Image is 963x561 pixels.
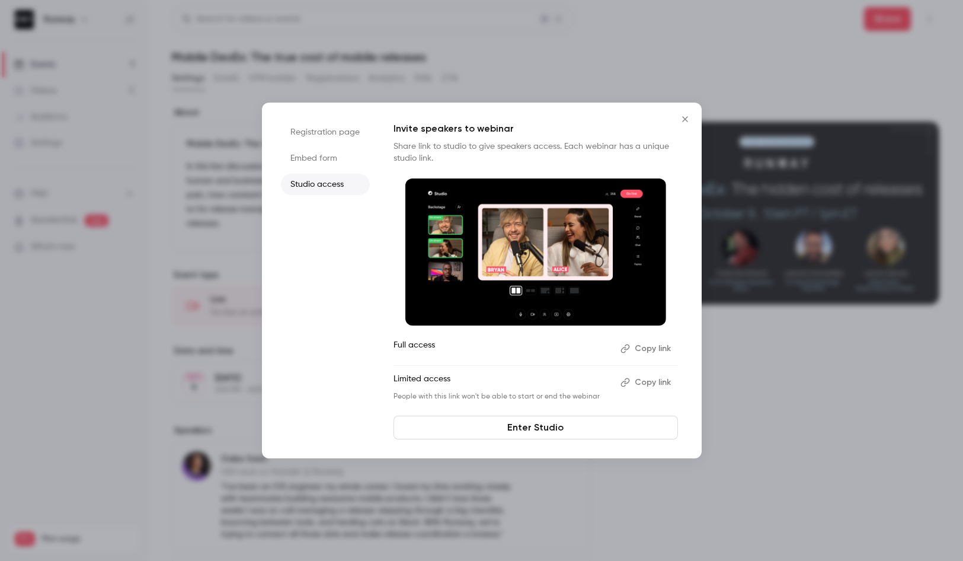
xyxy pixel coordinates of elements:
p: Share link to studio to give speakers access. Each webinar has a unique studio link. [393,141,678,164]
p: People with this link won't be able to start or end the webinar [393,392,611,401]
a: Enter Studio [393,416,678,439]
button: Close [673,107,697,131]
p: Invite speakers to webinar [393,122,678,136]
p: Full access [393,339,611,358]
button: Copy link [616,373,678,392]
p: Limited access [393,373,611,392]
img: Invite speakers to webinar [405,179,666,326]
button: Copy link [616,339,678,358]
li: Registration page [281,122,370,143]
li: Studio access [281,174,370,195]
li: Embed form [281,148,370,169]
